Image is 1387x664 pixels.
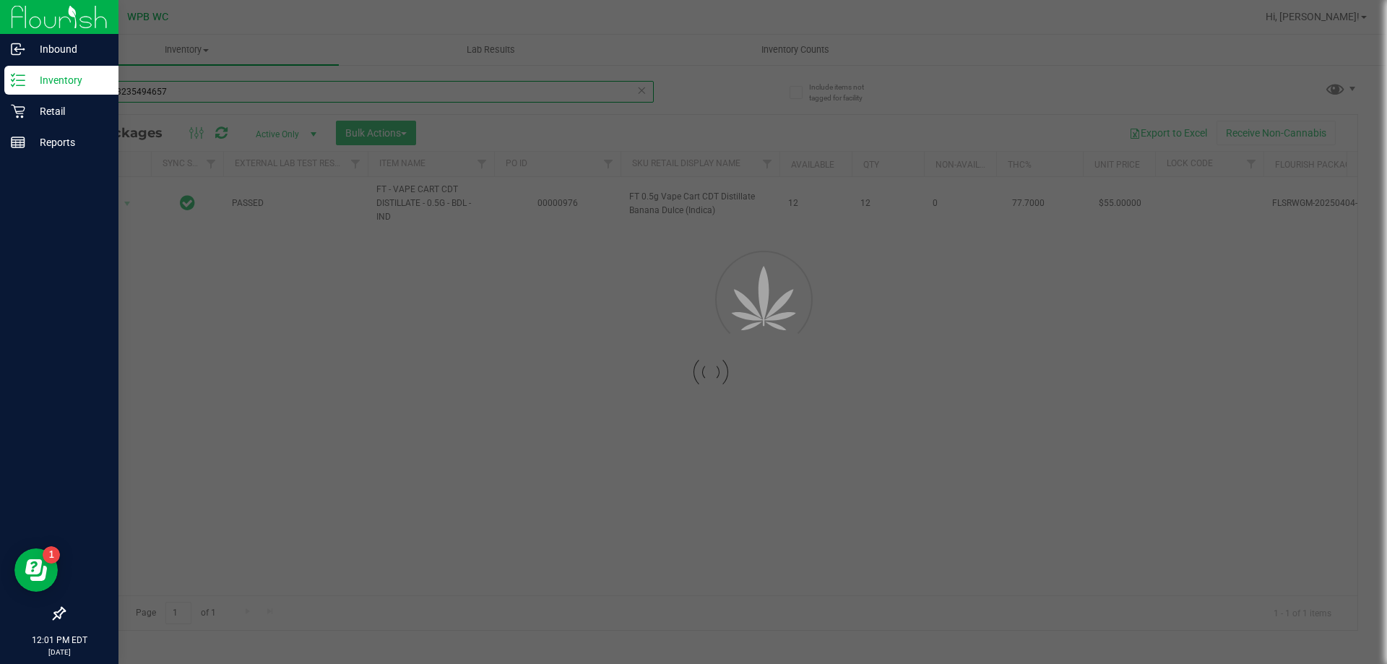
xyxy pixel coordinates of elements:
p: Inventory [25,72,112,89]
inline-svg: Retail [11,104,25,118]
p: Retail [25,103,112,120]
inline-svg: Inbound [11,42,25,56]
iframe: Resource center [14,548,58,592]
iframe: Resource center unread badge [43,546,60,564]
p: [DATE] [7,647,112,657]
inline-svg: Reports [11,135,25,150]
p: Reports [25,134,112,151]
inline-svg: Inventory [11,73,25,87]
p: Inbound [25,40,112,58]
p: 12:01 PM EDT [7,634,112,647]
